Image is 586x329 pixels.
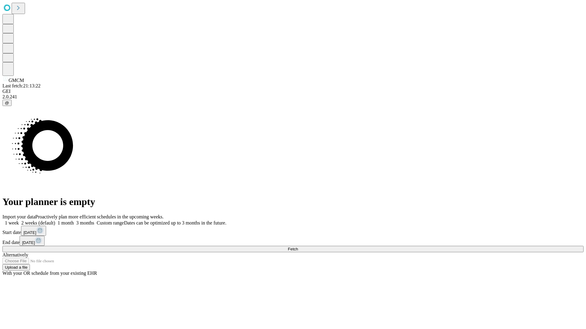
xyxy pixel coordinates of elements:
[2,94,584,100] div: 2.0.241
[2,264,30,271] button: Upload a file
[2,100,12,106] button: @
[21,226,46,236] button: [DATE]
[288,247,298,251] span: Fetch
[2,236,584,246] div: End date
[2,83,41,88] span: Last fetch: 21:13:22
[9,78,24,83] span: GMCM
[22,240,35,245] span: [DATE]
[2,271,97,276] span: With your OR schedule from your existing EHR
[35,214,164,219] span: Proactively plan more efficient schedules in the upcoming weeks.
[20,236,45,246] button: [DATE]
[2,252,28,257] span: Alternatively
[2,89,584,94] div: GEI
[24,230,36,235] span: [DATE]
[58,220,74,225] span: 1 month
[5,101,9,105] span: @
[2,246,584,252] button: Fetch
[21,220,55,225] span: 2 weeks (default)
[2,226,584,236] div: Start date
[97,220,124,225] span: Custom range
[2,214,35,219] span: Import your data
[5,220,19,225] span: 1 week
[2,196,584,207] h1: Your planner is empty
[124,220,226,225] span: Dates can be optimized up to 3 months in the future.
[76,220,94,225] span: 3 months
